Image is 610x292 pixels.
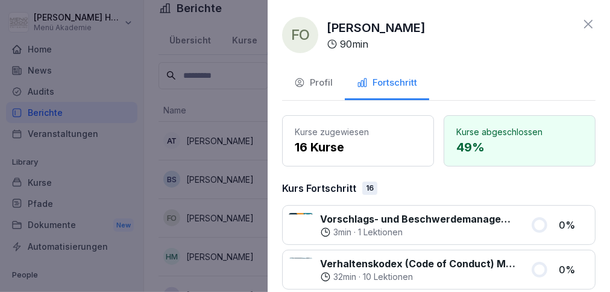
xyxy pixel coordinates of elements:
p: 3 min [333,226,351,238]
p: Kurse zugewiesen [295,125,421,138]
p: 10 Lektionen [363,271,413,283]
p: 0 % [559,218,589,232]
p: 32 min [333,271,356,283]
button: Fortschritt [345,68,429,100]
div: · [320,226,516,238]
p: Vorschlags- und Beschwerdemanagement bei Menü 2000 [320,212,516,226]
p: Kurs Fortschritt [282,181,356,195]
p: 49 % [456,138,583,156]
div: Fortschritt [357,76,417,90]
button: Profil [282,68,345,100]
div: FO [282,17,318,53]
p: Verhaltenskodex (Code of Conduct) Menü 2000 [320,256,516,271]
p: [PERSON_NAME] [327,19,426,37]
p: 16 Kurse [295,138,421,156]
div: Profil [294,76,333,90]
p: 1 Lektionen [358,226,403,238]
p: Kurse abgeschlossen [456,125,583,138]
p: 90 min [340,37,368,51]
div: 16 [362,182,377,195]
div: · [320,271,516,283]
p: 0 % [559,262,589,277]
